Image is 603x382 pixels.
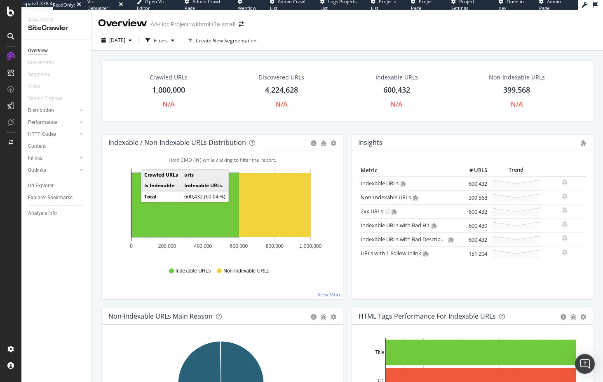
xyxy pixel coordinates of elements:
[28,106,54,115] div: Distribution
[28,130,77,139] a: HTTP Codes
[375,349,385,355] text: Title
[98,16,147,30] div: Overview
[130,243,133,249] text: 0
[28,209,57,218] div: Analysis Info
[28,166,77,175] a: Outlinks
[28,47,48,55] div: Overview
[432,223,437,228] i: Admin
[423,251,429,256] i: Admin
[361,235,450,243] a: Indexable URLs with Bad Description
[28,82,40,91] div: Visits
[28,70,59,79] a: Segments
[152,85,185,95] div: 1,000,000
[28,70,50,79] div: Segments
[300,243,322,249] text: 1,000,000
[456,219,489,233] td: 600,430
[562,193,568,200] div: bell-plus
[28,16,84,23] div: Analytics
[581,140,587,146] i: Admin
[275,100,288,109] div: N/A
[181,191,229,202] td: 600,432 (60.04 %)
[489,164,543,177] th: Trend
[108,138,246,147] div: Indexable / Non-Indexable URLs Distribution
[448,237,454,242] i: Admin
[150,20,235,28] div: Ad-Hoc Project: wkhtml t3a.small
[239,21,244,27] div: arrow-right-arrow-left
[141,191,181,202] td: Total
[28,94,70,103] a: Search Engines
[28,118,77,127] a: Performance
[392,209,397,214] i: Admin
[196,37,256,44] span: Create New Segmentation
[317,291,342,298] a: View More
[331,140,336,146] div: gear
[28,106,77,115] a: Distribution
[456,191,489,205] td: 399,568
[28,142,85,151] a: Content
[503,85,530,95] div: 399,568
[390,100,403,109] div: N/A
[158,243,176,249] text: 200,000
[141,180,181,191] td: Is Indexable
[28,142,46,151] div: Content
[561,314,566,320] div: circle-info
[258,73,304,82] div: Discovered URLs
[28,58,62,67] a: Movements
[28,182,54,190] div: Url Explorer
[401,181,406,186] i: Admin
[383,85,410,95] div: 600,432
[321,314,326,320] div: bug
[361,221,429,229] a: Indexable URLs with Bad H1
[456,164,489,177] th: # URLS
[230,243,248,249] text: 600,000
[154,37,168,44] div: Filters
[359,164,457,177] th: Metric
[375,73,418,82] div: Indexable URLs
[489,73,545,82] div: Non-Indexable URLs
[361,193,411,201] a: Non-Indexable URLs
[28,193,85,202] a: Explorer Bookmarks
[331,314,336,320] div: gear
[108,164,333,260] svg: A chart.
[361,179,399,187] a: Indexable URLs
[53,2,75,8] div: ReadOnly:
[266,243,284,249] text: 800,000
[321,140,326,146] div: bug
[265,85,298,95] div: 4,224,628
[575,354,595,374] div: Open Intercom Messenger
[456,176,489,191] td: 600,432
[28,23,84,33] div: SiteCrawler
[361,249,421,257] a: URLs with 1 Follow Inlink
[562,235,568,242] div: bell-plus
[359,312,496,320] div: HTML Tags Performance for Indexable URLs
[185,34,260,47] button: Create New Segmentation
[181,180,229,191] td: Indexable URLs
[511,100,523,109] div: N/A
[150,73,188,82] div: Crawled URLs
[109,37,125,44] span: 2025 Oct. 8th
[358,137,382,148] h4: Insights
[28,130,56,139] div: HTTP Codes
[176,268,211,275] span: Indexable URLs
[413,195,419,200] i: Admin
[28,118,57,127] div: Performance
[361,207,383,215] a: 2xx URLs
[562,179,568,186] div: bell-plus
[28,166,46,175] div: Outlinks
[28,209,85,218] a: Analysis Info
[98,34,135,47] button: [DATE]
[108,312,213,320] div: Non-Indexable URLs Main Reason
[142,34,178,47] button: Filters
[562,249,568,256] div: bell-plus
[562,207,568,214] div: bell-plus
[141,170,181,180] td: Crawled URLs
[311,314,317,320] div: circle-info
[311,140,317,146] div: circle-info
[456,205,489,219] td: 600,432
[580,314,586,320] div: gear
[28,82,49,91] a: Visits
[194,243,212,249] text: 400,000
[28,193,73,202] div: Explorer Bookmarks
[238,5,256,11] span: Webflow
